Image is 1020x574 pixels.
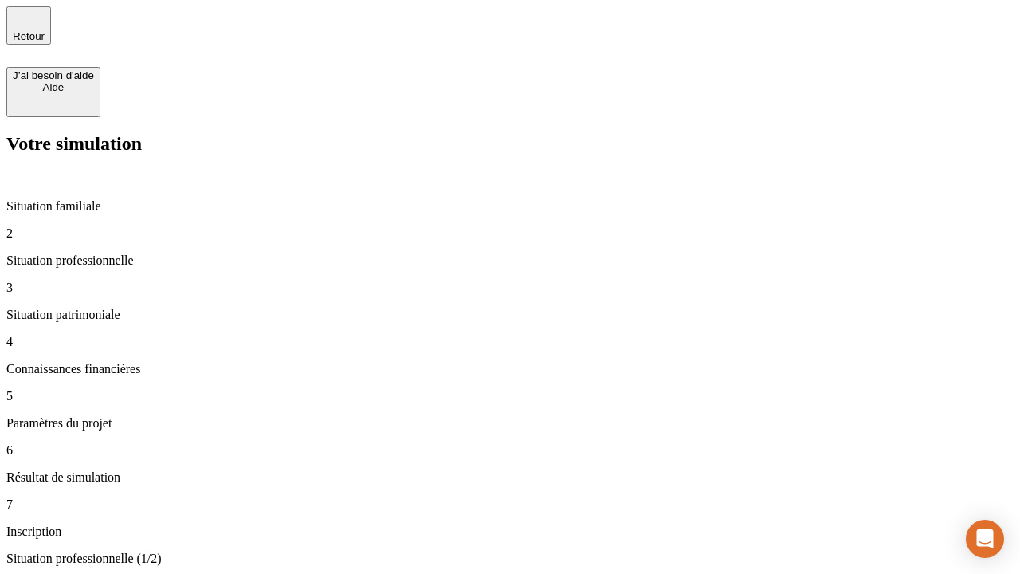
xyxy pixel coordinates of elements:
div: Open Intercom Messenger [966,520,1004,558]
h2: Votre simulation [6,133,1014,155]
p: 2 [6,226,1014,241]
p: 4 [6,335,1014,349]
p: 7 [6,497,1014,512]
p: Résultat de simulation [6,470,1014,485]
p: 3 [6,281,1014,295]
div: Aide [13,81,94,93]
span: Retour [13,30,45,42]
p: Situation patrimoniale [6,308,1014,322]
p: Situation professionnelle (1/2) [6,552,1014,566]
button: J’ai besoin d'aideAide [6,67,100,117]
p: Situation familiale [6,199,1014,214]
p: Inscription [6,525,1014,539]
p: 5 [6,389,1014,403]
button: Retour [6,6,51,45]
p: 6 [6,443,1014,458]
div: J’ai besoin d'aide [13,69,94,81]
p: Situation professionnelle [6,254,1014,268]
p: Connaissances financières [6,362,1014,376]
p: Paramètres du projet [6,416,1014,431]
